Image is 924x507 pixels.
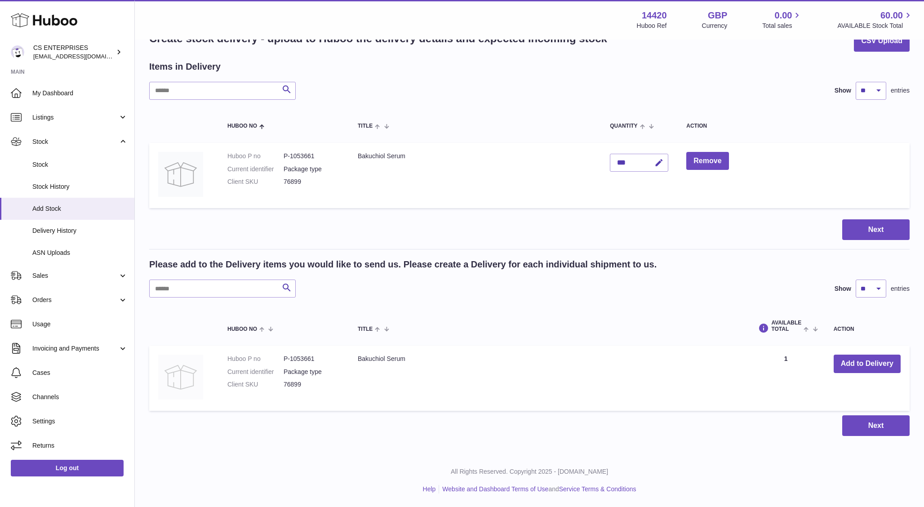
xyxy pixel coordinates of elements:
[842,415,910,436] button: Next
[32,138,118,146] span: Stock
[891,86,910,95] span: entries
[775,9,792,22] span: 0.00
[762,9,802,30] a: 0.00 Total sales
[227,165,284,173] dt: Current identifier
[32,160,128,169] span: Stock
[854,31,910,52] button: CSV Upload
[837,9,913,30] a: 60.00 AVAILABLE Stock Total
[32,205,128,213] span: Add Stock
[227,123,257,129] span: Huboo no
[284,380,340,389] dd: 76899
[227,355,284,363] dt: Huboo P no
[32,227,128,235] span: Delivery History
[837,22,913,30] span: AVAILABLE Stock Total
[349,143,601,208] td: Bakuchiol Serum
[442,485,548,493] a: Website and Dashboard Terms of Use
[284,165,340,173] dd: Package type
[834,355,901,373] button: Add to Delivery
[284,355,340,363] dd: P-1053661
[708,9,727,22] strong: GBP
[149,258,657,271] h2: Please add to the Delivery items you would like to send us. Please create a Delivery for each ind...
[32,182,128,191] span: Stock History
[702,22,728,30] div: Currency
[33,53,132,60] span: [EMAIL_ADDRESS][DOMAIN_NAME]
[32,249,128,257] span: ASN Uploads
[423,485,436,493] a: Help
[32,296,118,304] span: Orders
[559,485,636,493] a: Service Terms & Conditions
[891,285,910,293] span: entries
[227,178,284,186] dt: Client SKU
[227,326,257,332] span: Huboo no
[686,152,729,170] button: Remove
[610,123,637,129] span: Quantity
[32,320,128,329] span: Usage
[32,89,128,98] span: My Dashboard
[284,368,340,376] dd: Package type
[284,178,340,186] dd: 76899
[747,346,824,411] td: 1
[880,9,903,22] span: 60.00
[227,380,284,389] dt: Client SKU
[284,152,340,160] dd: P-1053661
[149,61,221,73] h2: Items in Delivery
[32,417,128,426] span: Settings
[11,460,124,476] a: Log out
[142,467,917,476] p: All Rights Reserved. Copyright 2025 - [DOMAIN_NAME]
[834,326,901,332] div: Action
[842,219,910,240] button: Next
[835,86,851,95] label: Show
[637,22,667,30] div: Huboo Ref
[32,113,118,122] span: Listings
[762,22,802,30] span: Total sales
[835,285,851,293] label: Show
[32,441,128,450] span: Returns
[33,44,114,61] div: CS ENTERPRISES
[227,152,284,160] dt: Huboo P no
[358,123,373,129] span: Title
[32,344,118,353] span: Invoicing and Payments
[771,320,801,332] span: AVAILABLE Total
[158,355,203,400] img: Bakuchiol Serum
[227,368,284,376] dt: Current identifier
[642,9,667,22] strong: 14420
[686,123,901,129] div: Action
[32,369,128,377] span: Cases
[158,152,203,197] img: Bakuchiol Serum
[349,346,747,411] td: Bakuchiol Serum
[358,326,373,332] span: Title
[32,393,128,401] span: Channels
[32,271,118,280] span: Sales
[439,485,636,494] li: and
[11,45,24,59] img: csenterprisesholding@gmail.com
